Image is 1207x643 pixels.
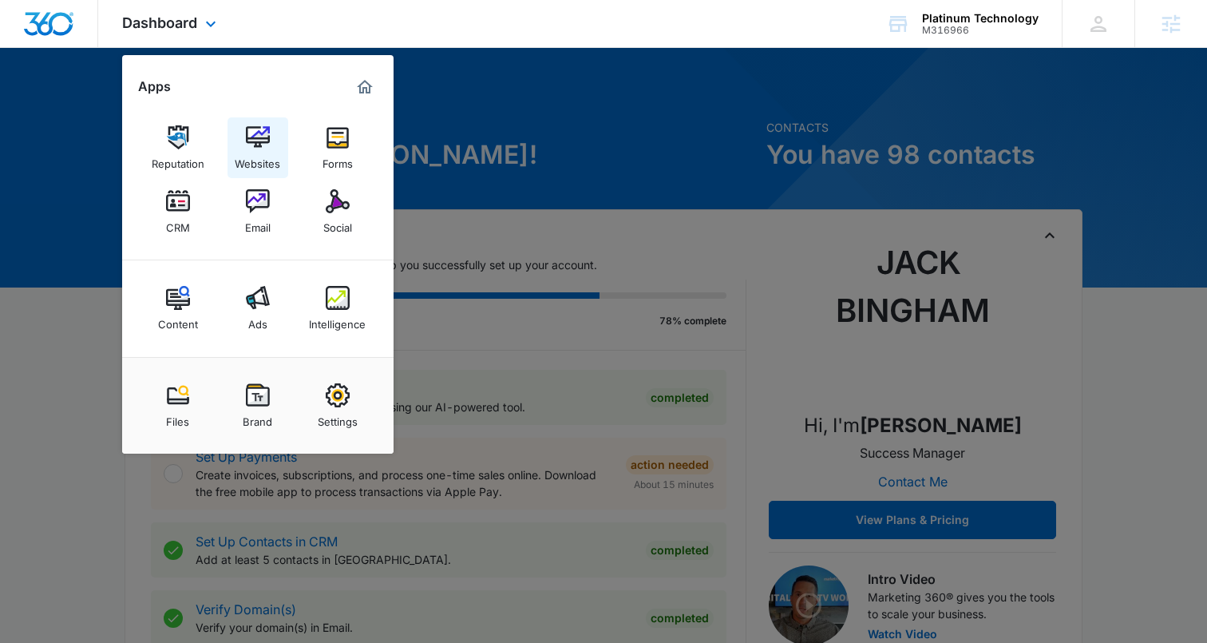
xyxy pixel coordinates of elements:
a: CRM [148,181,208,242]
a: Websites [228,117,288,178]
span: Dashboard [122,14,197,31]
a: Ads [228,278,288,339]
a: Marketing 360® Dashboard [352,74,378,100]
div: Websites [235,149,280,170]
div: Intelligence [309,310,366,331]
div: account name [922,12,1039,25]
div: Email [245,213,271,234]
div: Reputation [152,149,204,170]
a: Brand [228,375,288,436]
div: Files [166,407,189,428]
a: Reputation [148,117,208,178]
div: Ads [248,310,267,331]
div: Content [158,310,198,331]
div: Forms [323,149,353,170]
a: Intelligence [307,278,368,339]
a: Forms [307,117,368,178]
h2: Apps [138,79,171,94]
div: account id [922,25,1039,36]
a: Email [228,181,288,242]
a: Settings [307,375,368,436]
a: Content [148,278,208,339]
div: Social [323,213,352,234]
div: Settings [318,407,358,428]
a: Social [307,181,368,242]
div: Brand [243,407,272,428]
a: Files [148,375,208,436]
div: CRM [166,213,190,234]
